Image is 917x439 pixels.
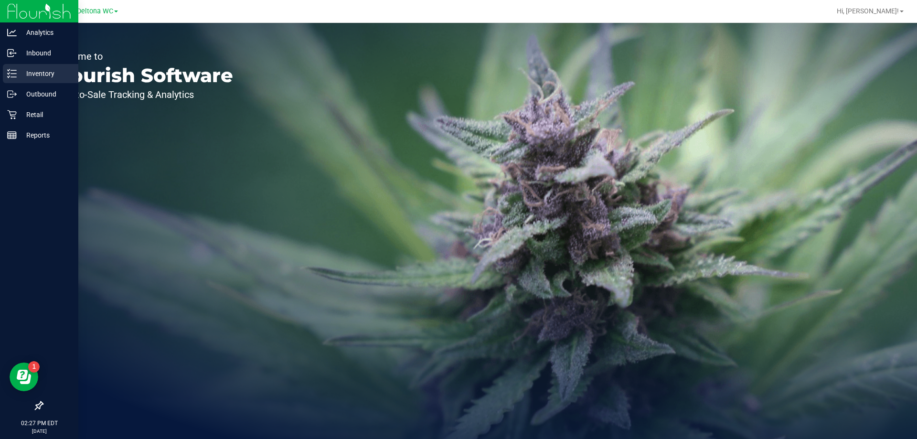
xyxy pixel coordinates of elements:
[17,27,74,38] p: Analytics
[7,130,17,140] inline-svg: Reports
[7,110,17,119] inline-svg: Retail
[837,7,899,15] span: Hi, [PERSON_NAME]!
[17,68,74,79] p: Inventory
[4,419,74,428] p: 02:27 PM EDT
[17,129,74,141] p: Reports
[52,90,233,99] p: Seed-to-Sale Tracking & Analytics
[52,66,233,85] p: Flourish Software
[7,69,17,78] inline-svg: Inventory
[17,88,74,100] p: Outbound
[17,47,74,59] p: Inbound
[4,428,74,435] p: [DATE]
[28,361,40,373] iframe: Resource center unread badge
[7,28,17,37] inline-svg: Analytics
[10,363,38,391] iframe: Resource center
[7,89,17,99] inline-svg: Outbound
[52,52,233,61] p: Welcome to
[17,109,74,120] p: Retail
[77,7,113,15] span: Deltona WC
[7,48,17,58] inline-svg: Inbound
